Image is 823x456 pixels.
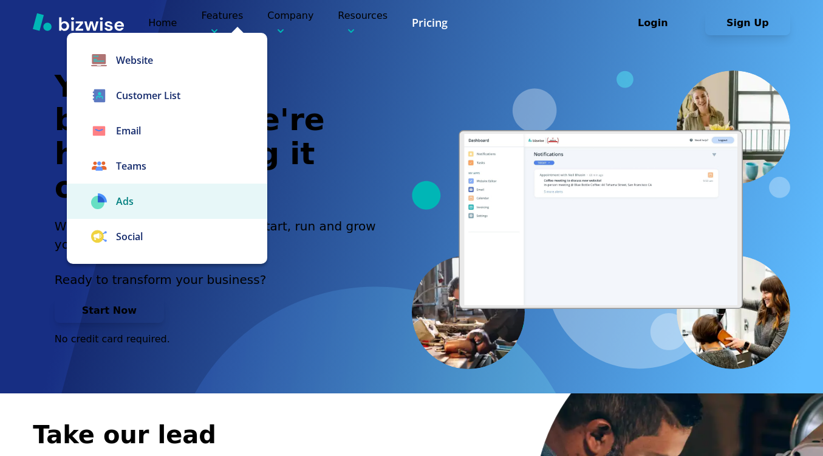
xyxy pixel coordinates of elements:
a: Pricing [412,15,448,30]
a: Website [67,43,267,78]
img: Bizwise Logo [33,13,124,31]
a: Email [67,113,267,148]
p: No credit card required. [55,333,390,346]
p: Company [267,9,313,37]
p: Resources [338,9,388,37]
h2: With Bizwise, you get the best to start, run and grow your business. [55,217,390,254]
button: Login [610,11,695,35]
button: Sign Up [705,11,790,35]
a: Social [67,219,267,254]
a: Home [148,17,177,29]
button: Start Now [55,299,164,323]
a: Sign Up [705,17,790,29]
h1: You have a business. We're here to bring it online. [55,70,390,205]
a: Start Now [55,305,164,316]
a: Customer List [67,78,267,113]
a: Ads [67,184,267,219]
a: Login [610,17,705,29]
a: Teams [67,148,267,184]
p: Features [201,9,243,37]
p: Ready to transform your business? [55,271,390,289]
h2: Take our lead [33,418,790,451]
